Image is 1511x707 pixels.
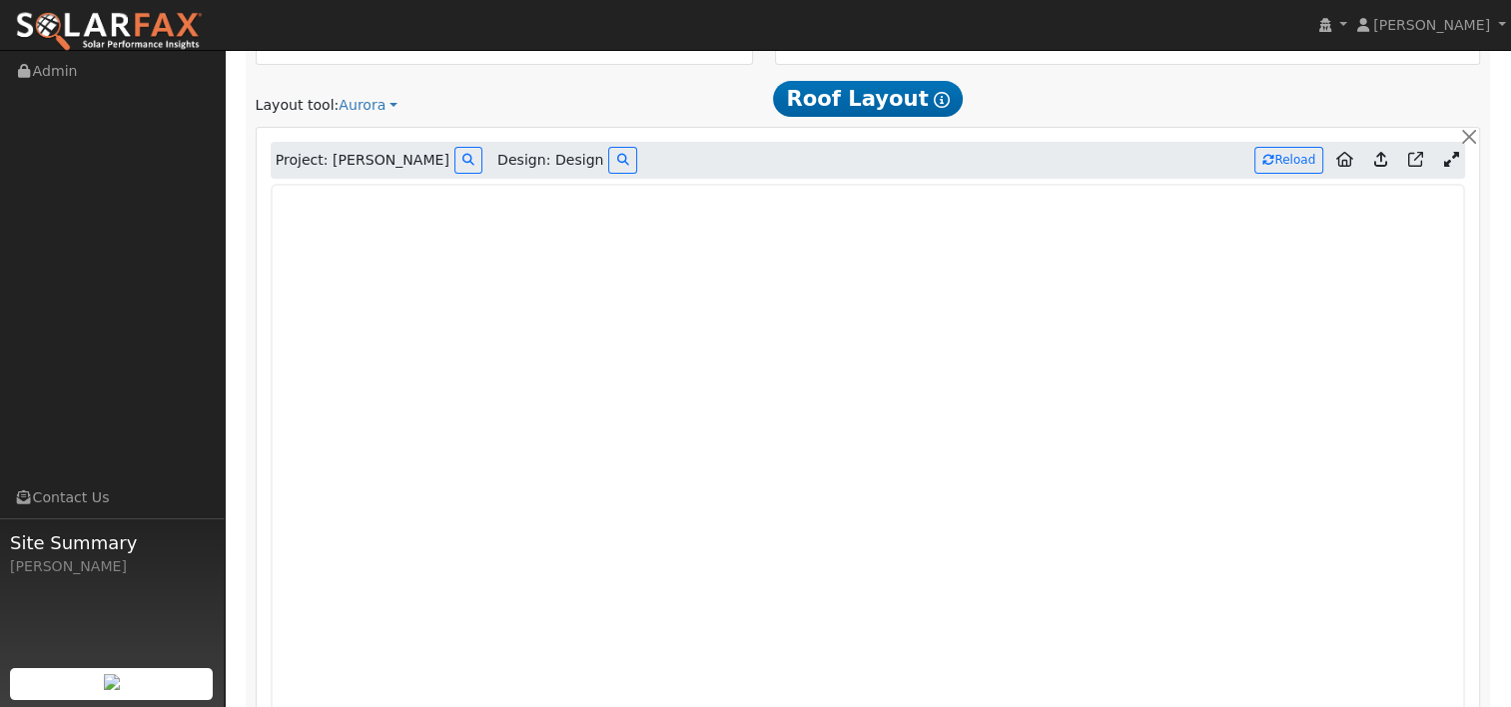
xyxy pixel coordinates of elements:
span: Site Summary [10,529,214,556]
a: Shrink Aurora window [1436,146,1465,176]
span: [PERSON_NAME] [1373,17,1490,33]
a: Upload consumption to Aurora project [1366,145,1395,177]
img: retrieve [104,674,120,690]
a: Open in Aurora [1400,145,1431,177]
span: Roof Layout [773,81,964,117]
a: Aurora [339,95,397,116]
span: Layout tool: [256,97,340,113]
span: Project: [PERSON_NAME] [276,150,449,171]
img: SolarFax [15,11,203,53]
button: Reload [1254,147,1323,174]
a: Aurora to Home [1328,145,1361,177]
span: Design: Design [497,150,603,171]
div: [PERSON_NAME] [10,556,214,577]
i: Show Help [934,92,950,108]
